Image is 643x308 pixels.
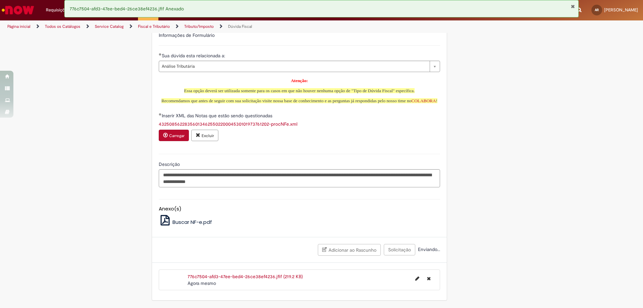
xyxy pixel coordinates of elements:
img: ServiceNow [1,3,35,17]
button: Excluir anexo 43250856228356013462550220004530101973761202-procNFe.xml [191,130,218,141]
label: Informações de Formulário [159,32,215,38]
button: Carregar anexo de Inserir XML das Notas que estão sendo questionadas Required [159,130,189,141]
span: Sua dúvida esta relacionada a: [162,53,226,59]
span: Inserir XML das Notas que estão sendo questionadas [162,113,274,119]
span: Obrigatório Preenchido [159,113,162,116]
a: Buscar NF-e.pdf [159,219,212,226]
span: AR [595,8,599,12]
a: COLABORA [411,98,436,103]
time: 29/08/2025 15:37:14 [188,280,216,286]
strong: Atenção [291,78,306,83]
h5: Anexo(s) [159,206,440,212]
a: Tributo/Imposto [184,24,214,29]
a: Service Catalog [95,24,124,29]
span: 776c7504-afd3-47ee-bed4-26ce38ef4236.jfif Anexado [70,6,184,12]
span: [PERSON_NAME] [604,7,638,13]
span: Descrição [159,161,181,167]
span: Agora mesmo [188,280,216,286]
span: Obrigatório Preenchido [159,53,162,56]
button: Editar nome de arquivo 776c7504-afd3-47ee-bed4-26ce38ef4236.jfif [411,273,423,284]
a: Download de 43250856228356013462550220004530101973761202-procNFe.xml [159,121,297,127]
strong: : [306,78,308,83]
textarea: Descrição [159,169,440,187]
a: Página inicial [7,24,30,29]
span: Requisições [46,7,69,13]
button: Fechar Notificação [571,4,575,9]
button: Excluir 776c7504-afd3-47ee-bed4-26ce38ef4236.jfif [423,273,435,284]
a: Fiscal e Tributário [138,24,170,29]
small: Excluir [202,133,214,138]
a: Todos os Catálogos [45,24,80,29]
a: Dúvida Fiscal [228,24,252,29]
span: Enviando... [417,246,440,252]
span: Buscar NF-e.pdf [172,219,212,226]
span: Recomendamos que antes de seguir com sua solicitação visite nossa base de conhecimento e as pergu... [161,98,437,103]
a: 776c7504-afd3-47ee-bed4-26ce38ef4236.jfif (219.2 KB) [188,273,303,280]
small: Carregar [169,133,185,138]
span: Análise Tributária [162,61,426,72]
ul: Trilhas de página [5,20,424,33]
span: Essa opção deverá ser utilizada somente para os casos em que não houver nenhuma opção de "Tipo de... [184,88,415,93]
